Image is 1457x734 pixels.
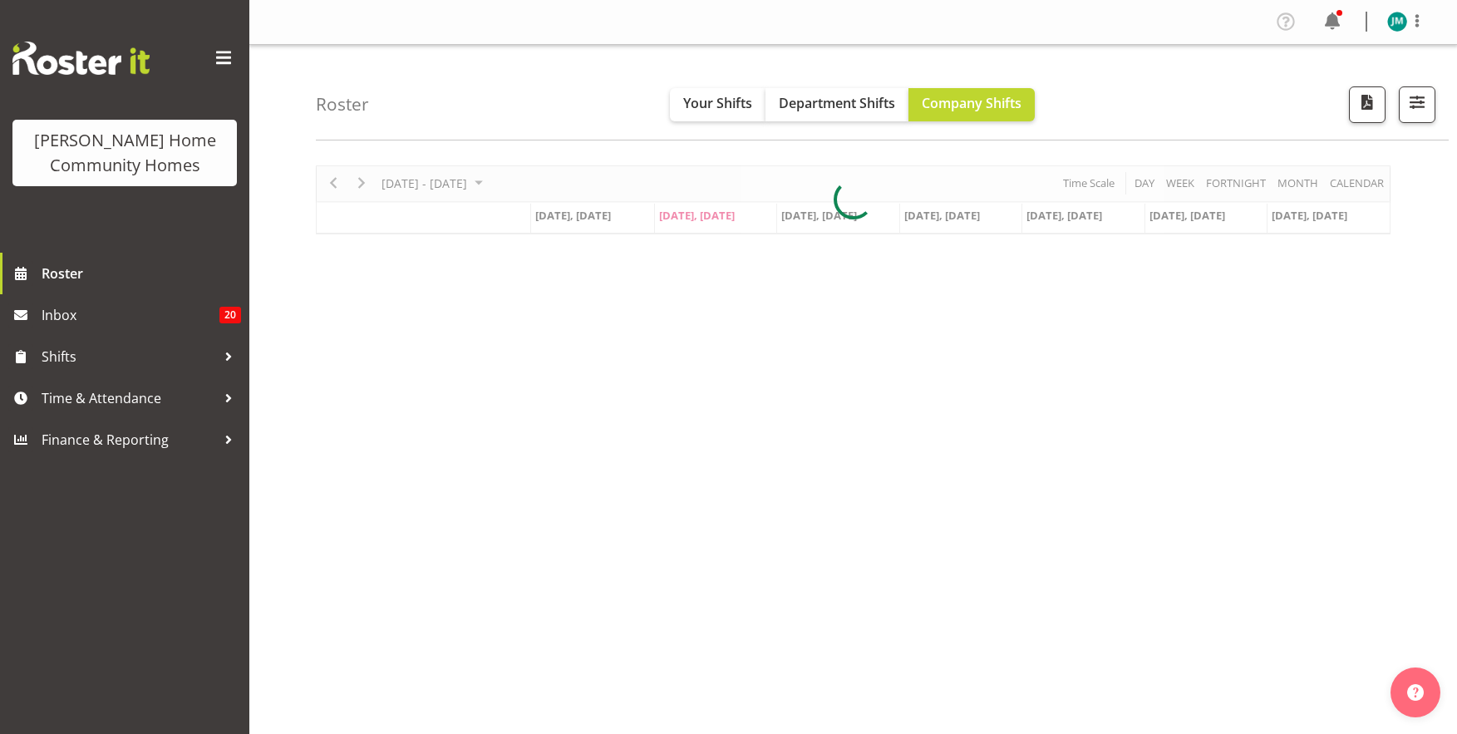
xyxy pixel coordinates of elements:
[219,307,241,323] span: 20
[908,88,1035,121] button: Company Shifts
[683,94,752,112] span: Your Shifts
[42,427,216,452] span: Finance & Reporting
[12,42,150,75] img: Rosterit website logo
[29,128,220,178] div: [PERSON_NAME] Home Community Homes
[1349,86,1386,123] button: Download a PDF of the roster according to the set date range.
[670,88,765,121] button: Your Shifts
[42,303,219,328] span: Inbox
[779,94,895,112] span: Department Shifts
[1387,12,1407,32] img: johanna-molina8557.jpg
[316,95,369,114] h4: Roster
[922,94,1021,112] span: Company Shifts
[42,344,216,369] span: Shifts
[42,386,216,411] span: Time & Attendance
[765,88,908,121] button: Department Shifts
[42,261,241,286] span: Roster
[1407,684,1424,701] img: help-xxl-2.png
[1399,86,1435,123] button: Filter Shifts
